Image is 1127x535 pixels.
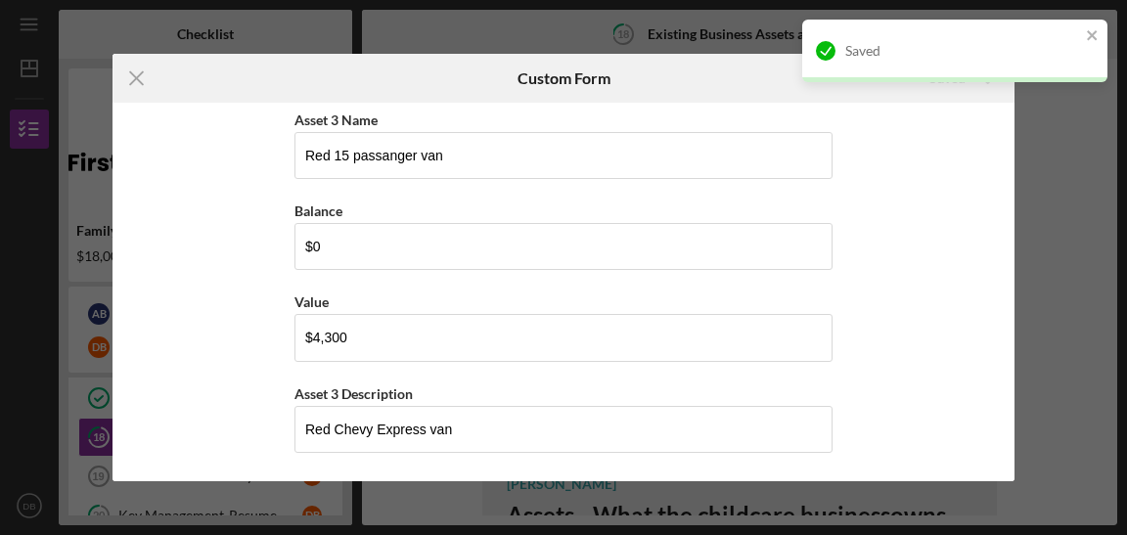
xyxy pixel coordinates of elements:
label: Asset 3 Name [294,111,378,128]
label: Asset 3 Description [294,385,413,402]
label: Balance [294,202,342,219]
div: Saved [845,43,1080,59]
button: close [1086,27,1100,46]
label: Value [294,293,329,310]
h6: Custom Form [518,69,610,87]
